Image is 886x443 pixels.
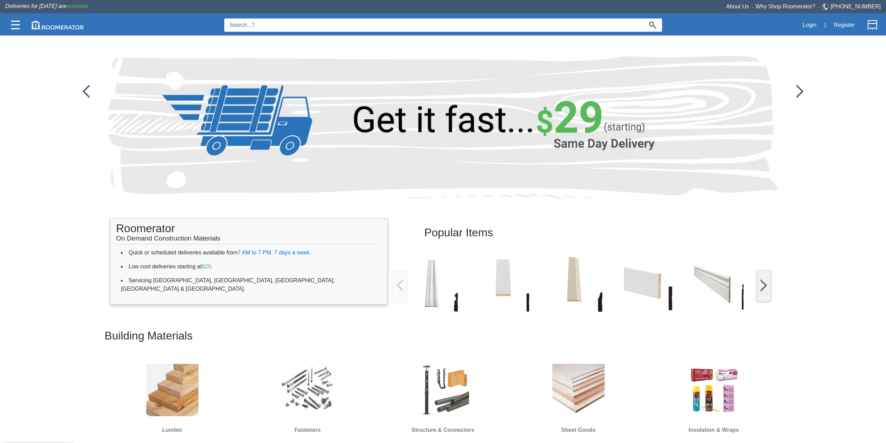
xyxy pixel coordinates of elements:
[264,359,351,439] a: Fasteners
[264,426,351,435] h6: Fasteners
[799,18,820,32] button: Login
[121,260,376,274] li: Low cost deliveries starting at .
[615,253,676,314] img: /app/images/Buttons/favicon.jpg
[116,219,376,244] h1: Roomerator
[104,324,781,347] h2: Building Materials
[32,21,84,29] img: roomerator-logo.svg
[796,84,803,98] img: /app/images/Buttons/favicon.jpg
[535,359,622,439] a: Sheet Goods
[67,3,88,9] span: available
[473,253,534,314] img: /app/images/Buttons/favicon.jpg
[83,84,90,98] img: /app/images/Buttons/favicon.jpg
[129,426,216,435] h6: Lumber
[726,3,749,9] a: About Us
[11,21,20,29] img: Categories.svg
[281,364,334,416] img: Screw.jpg
[116,231,220,242] span: On Demand Construction Materials
[424,221,739,244] h2: Popular Items
[756,3,816,9] a: Why Shop Roomerator?
[399,426,487,435] h6: Structure & Connectors
[867,20,878,30] img: Cart.svg
[238,250,311,255] span: 7 AM to 7 PM, 7 days a week.
[535,426,622,435] h6: Sheet Goods
[749,6,756,9] span: •
[417,364,469,416] img: S&H.jpg
[820,17,830,33] div: |
[670,426,757,435] h6: Insulation & Wraps
[224,18,643,32] input: Search...?
[830,18,858,32] button: Register
[670,359,757,439] a: Insulation & Wraps
[5,3,88,9] span: Deliveries for [DATE] are
[399,359,487,439] a: Structure & Connectors
[397,279,403,292] img: /app/images/Buttons/favicon.jpg
[552,364,605,416] img: Sheet_Good.jpg
[202,263,211,269] span: $29
[121,274,376,296] li: Servicing [GEOGRAPHIC_DATA], [GEOGRAPHIC_DATA], [GEOGRAPHIC_DATA], [GEOGRAPHIC_DATA] & [GEOGRAPHI...
[687,253,748,314] img: /app/images/Buttons/favicon.jpg
[401,253,462,314] img: /app/images/Buttons/favicon.jpg
[544,253,605,314] img: /app/images/Buttons/favicon.jpg
[831,3,881,9] a: [PHONE_NUMBER]
[649,22,656,29] img: Search_Icon.svg
[822,2,831,11] img: Telephone.svg
[687,364,740,416] img: Insulation.jpg
[761,279,767,292] img: /app/images/Buttons/favicon.jpg
[146,364,199,416] img: Lumber.jpg
[121,246,376,260] li: Quick or scheduled deliveries available from
[758,253,819,314] img: /app/images/Buttons/favicon.jpg
[129,359,216,439] a: Lumber
[815,6,822,9] span: •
